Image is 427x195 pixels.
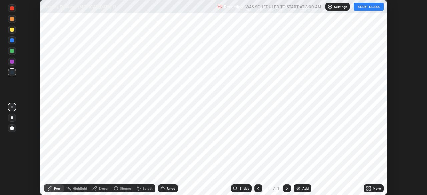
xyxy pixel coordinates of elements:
div: Shapes [120,187,131,190]
div: / [273,186,275,190]
img: add-slide-button [296,186,301,191]
div: 1 [276,185,280,191]
div: More [373,187,381,190]
img: class-settings-icons [327,4,333,9]
div: Eraser [99,187,109,190]
button: START CLASS [354,3,384,11]
h5: WAS SCHEDULED TO START AT 8:00 AM [245,4,321,10]
div: Highlight [73,187,87,190]
div: Pen [54,187,60,190]
div: Add [302,187,309,190]
div: Undo [167,187,175,190]
div: Select [143,187,153,190]
p: Recording [224,4,243,9]
img: recording.375f2c34.svg [217,4,223,9]
div: Slides [240,187,249,190]
p: Settings [334,5,347,8]
div: 1 [265,186,272,190]
p: Alcohol, Ether and [MEDICAL_DATA] 13 [44,4,116,9]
